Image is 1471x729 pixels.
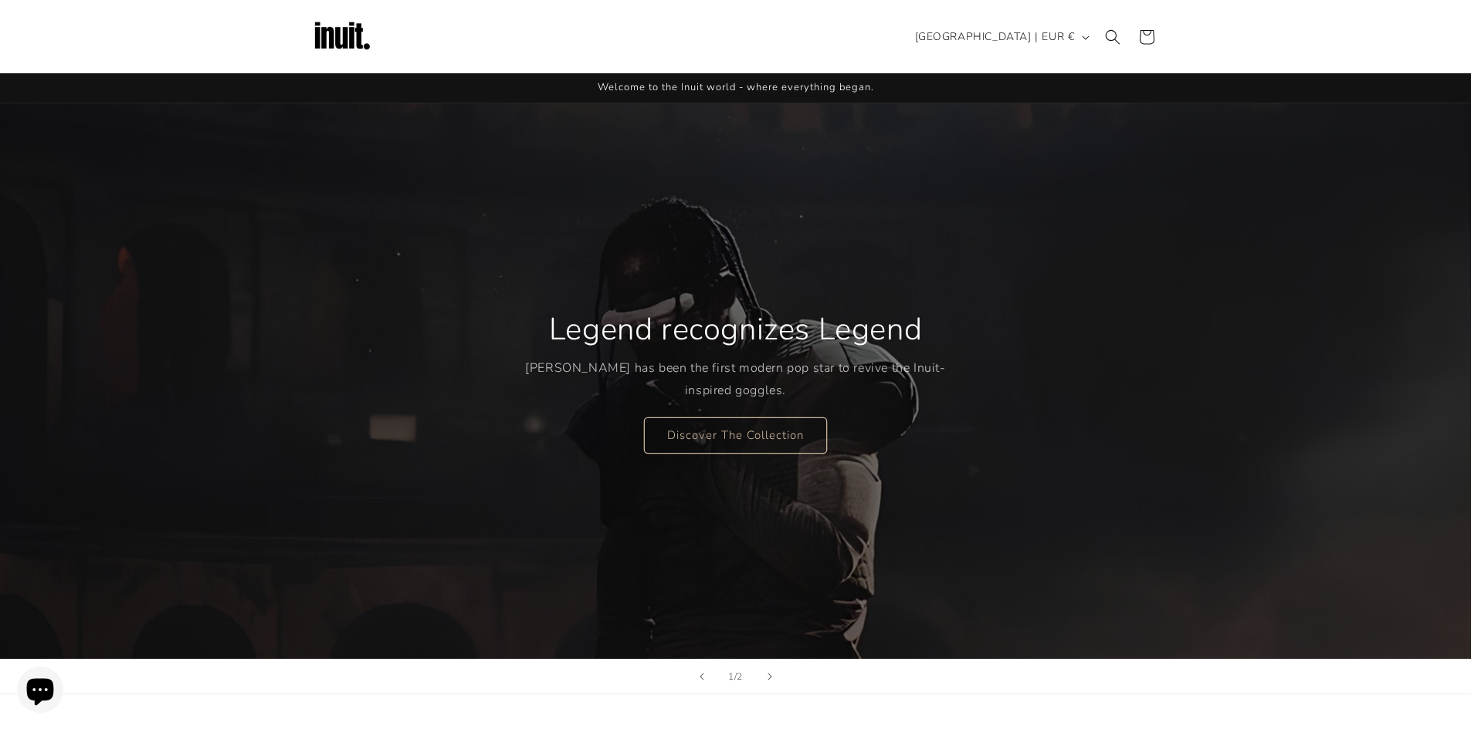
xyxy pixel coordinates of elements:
inbox-online-store-chat: Shopify online store chat [12,667,68,717]
button: Next slide [753,660,787,694]
p: [PERSON_NAME] has been the first modern pop star to revive the Inuit-inspired goggles. [525,357,946,402]
span: Welcome to the Inuit world - where everything began. [598,80,874,94]
img: Inuit Logo [311,6,373,68]
button: Previous slide [685,660,719,694]
div: Announcement [311,73,1161,103]
summary: Search [1096,20,1130,54]
span: 1 [728,669,734,684]
a: Discover The Collection [644,417,827,453]
button: [GEOGRAPHIC_DATA] | EUR € [906,22,1096,52]
span: [GEOGRAPHIC_DATA] | EUR € [915,29,1075,45]
span: 2 [737,669,743,684]
h2: Legend recognizes Legend [549,309,922,349]
span: / [734,669,737,684]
